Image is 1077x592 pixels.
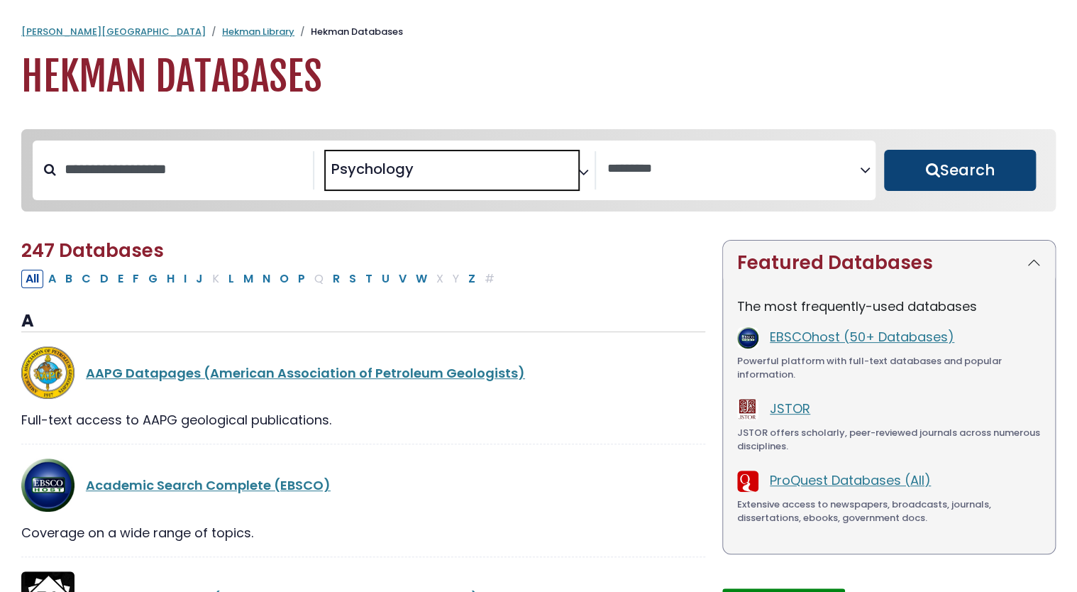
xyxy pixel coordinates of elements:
a: AAPG Datapages (American Association of Petroleum Geologists) [86,364,525,382]
button: Filter Results N [258,270,275,288]
span: Psychology [331,158,414,180]
input: Search database by title or keyword [56,158,313,181]
button: Filter Results R [328,270,344,288]
nav: Search filters [21,129,1056,212]
button: Filter Results P [294,270,309,288]
button: Filter Results M [239,270,258,288]
h3: A [21,311,705,332]
button: Filter Results E [114,270,128,288]
button: Filter Results H [162,270,179,288]
div: Alpha-list to filter by first letter of database name [21,269,500,287]
button: Filter Results J [192,270,207,288]
p: The most frequently-used databases [737,297,1041,316]
li: Hekman Databases [294,25,403,39]
li: Psychology [326,158,414,180]
div: Extensive access to newspapers, broadcasts, journals, dissertations, ebooks, government docs. [737,498,1041,525]
a: Academic Search Complete (EBSCO) [86,476,331,494]
button: Filter Results G [144,270,162,288]
nav: breadcrumb [21,25,1056,39]
button: Filter Results T [361,270,377,288]
button: Filter Results O [275,270,293,288]
div: Full-text access to AAPG geological publications. [21,410,705,429]
a: Hekman Library [222,25,294,38]
button: Filter Results F [128,270,143,288]
button: Filter Results V [394,270,411,288]
h1: Hekman Databases [21,53,1056,101]
a: [PERSON_NAME][GEOGRAPHIC_DATA] [21,25,206,38]
button: Featured Databases [723,241,1055,285]
span: 247 Databases [21,238,164,263]
button: Filter Results S [345,270,360,288]
button: Filter Results D [96,270,113,288]
a: JSTOR [770,400,810,417]
textarea: Search [607,162,860,177]
button: Filter Results I [179,270,191,288]
a: ProQuest Databases (All) [770,471,931,489]
button: Filter Results L [224,270,238,288]
button: Filter Results C [77,270,95,288]
a: EBSCOhost (50+ Databases) [770,328,954,346]
button: Filter Results W [412,270,431,288]
div: Coverage on a wide range of topics. [21,523,705,542]
button: Filter Results Z [464,270,480,288]
button: Filter Results U [377,270,394,288]
button: All [21,270,43,288]
button: Filter Results A [44,270,60,288]
div: JSTOR offers scholarly, peer-reviewed journals across numerous disciplines. [737,426,1041,454]
button: Filter Results B [61,270,77,288]
button: Submit for Search Results [884,150,1036,191]
div: Powerful platform with full-text databases and popular information. [737,354,1041,382]
textarea: Search [416,166,426,181]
